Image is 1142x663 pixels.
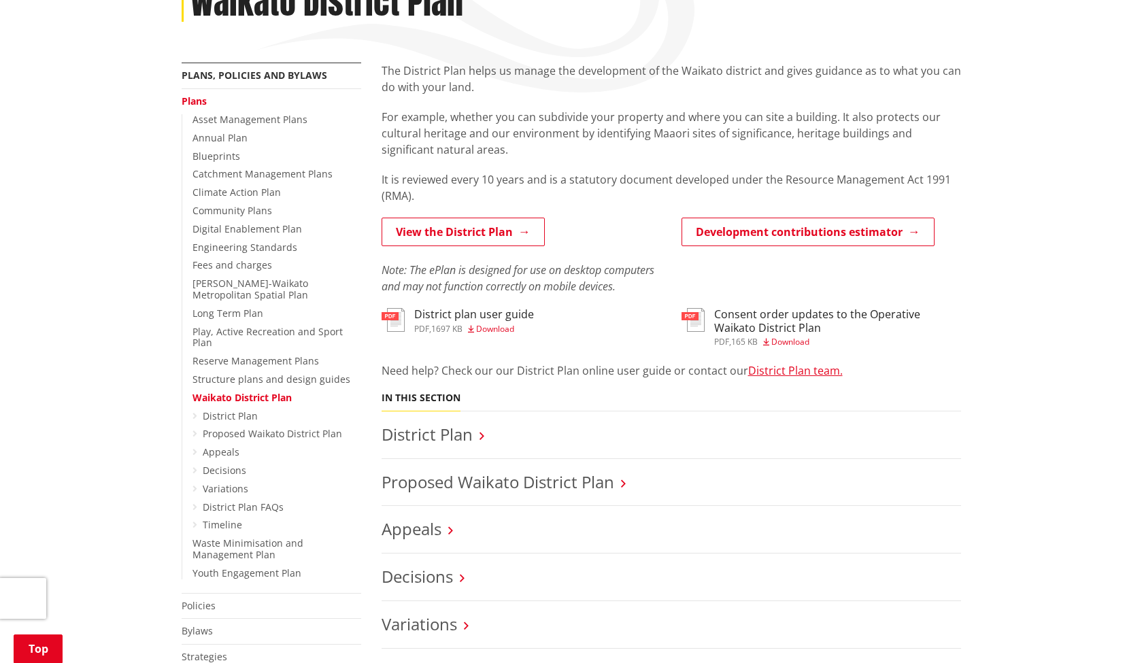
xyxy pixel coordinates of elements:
[14,634,63,663] a: Top
[203,500,284,513] a: District Plan FAQs
[682,308,705,332] img: document-pdf.svg
[382,565,453,588] a: Decisions
[476,323,514,335] span: Download
[182,650,227,663] a: Strategies
[431,323,463,335] span: 1697 KB
[192,391,292,404] a: Waikato District Plan
[192,167,333,180] a: Catchment Management Plans
[192,186,281,199] a: Climate Action Plan
[414,325,534,333] div: ,
[382,262,654,294] em: Note: The ePlan is designed for use on desktop computers and may not function correctly on mobile...
[414,308,534,321] h3: District plan user guide
[203,409,258,422] a: District Plan
[192,307,263,320] a: Long Term Plan
[382,423,473,445] a: District Plan
[192,222,302,235] a: Digital Enablement Plan
[382,392,460,404] h5: In this section
[182,624,213,637] a: Bylaws
[182,95,207,107] a: Plans
[192,277,308,301] a: [PERSON_NAME]-Waikato Metropolitan Spatial Plan
[192,150,240,163] a: Blueprints
[182,69,327,82] a: Plans, policies and bylaws
[731,336,758,347] span: 165 KB
[382,308,534,333] a: District plan user guide pdf,1697 KB Download
[714,336,729,347] span: pdf
[771,336,809,347] span: Download
[192,537,303,561] a: Waste Minimisation and Management Plan
[382,63,961,95] p: The District Plan helps us manage the development of the Waikato district and gives guidance as t...
[182,599,216,612] a: Policies
[382,471,614,493] a: Proposed Waikato District Plan
[1079,606,1128,655] iframe: Messenger Launcher
[382,517,441,540] a: Appeals
[192,373,350,386] a: Structure plans and design guides
[382,218,545,246] a: View the District Plan
[192,204,272,217] a: Community Plans
[192,113,307,126] a: Asset Management Plans
[682,308,961,345] a: Consent order updates to the Operative Waikato District Plan pdf,165 KB Download
[203,464,246,477] a: Decisions
[192,258,272,271] a: Fees and charges
[192,131,248,144] a: Annual Plan
[192,354,319,367] a: Reserve Management Plans
[382,308,405,332] img: document-pdf.svg
[203,427,342,440] a: Proposed Waikato District Plan
[382,109,961,158] p: For example, whether you can subdivide your property and where you can site a building. It also p...
[203,482,248,495] a: Variations
[714,308,961,334] h3: Consent order updates to the Operative Waikato District Plan
[414,323,429,335] span: pdf
[192,241,297,254] a: Engineering Standards
[748,363,843,378] a: District Plan team.
[382,362,961,379] p: Need help? Check our our District Plan online user guide or contact our
[382,171,961,204] p: It is reviewed every 10 years and is a statutory document developed under the Resource Management...
[682,218,935,246] a: Development contributions estimator
[714,338,961,346] div: ,
[203,518,242,531] a: Timeline
[382,613,457,635] a: Variations
[192,566,301,579] a: Youth Engagement Plan
[203,445,239,458] a: Appeals
[192,325,343,350] a: Play, Active Recreation and Sport Plan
